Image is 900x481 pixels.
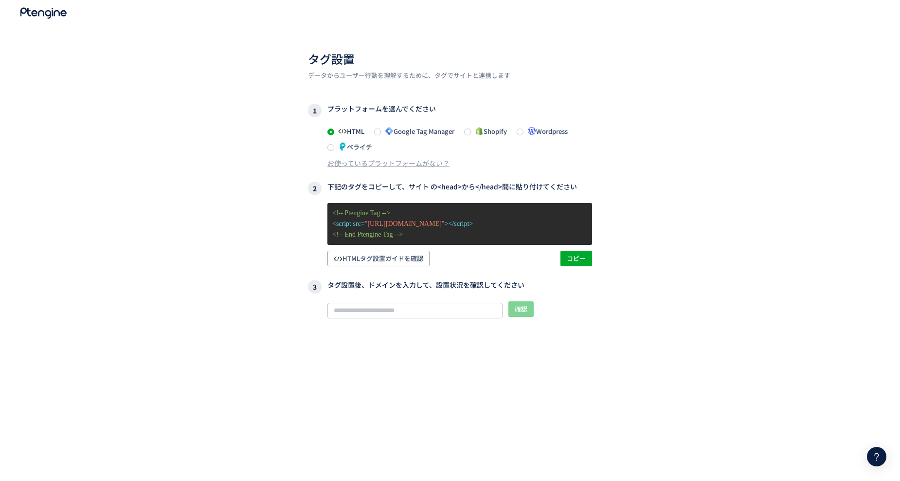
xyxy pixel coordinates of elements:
button: HTMLタグ設置ガイドを確認 [327,251,430,266]
div: お使っているプラットフォームがない？ [327,158,450,168]
p: <!-- End Ptengine Tag --> [332,229,587,240]
span: 確認 [515,301,527,317]
span: コピー [567,251,586,266]
button: コピー [560,251,592,266]
h3: 下記のタグをコピーして、サイト の<head>から</head>間に貼り付けてください [308,182,592,195]
span: Wordpress [523,127,568,136]
span: ペライチ [334,142,372,151]
h3: プラットフォームを選んでください [308,104,592,117]
i: 3 [308,280,322,294]
span: HTML [334,127,364,136]
span: "[URL][DOMAIN_NAME]" [365,220,445,227]
i: 1 [308,104,322,117]
i: 2 [308,182,322,195]
p: <script src= ></script> [332,219,587,229]
span: HTMLタグ設置ガイドを確認 [334,251,423,266]
p: データからユーザー行動を理解するために、タグでサイトと連携します [308,71,592,80]
p: <!-- Ptengine Tag --> [332,208,587,219]
span: Google Tag Manager [381,127,454,136]
h3: タグ設置後、ドメインを入力して、設置状況を確認してください [308,280,592,294]
span: Shopify [471,127,507,136]
h2: タグ設置 [308,51,592,67]
button: 確認 [508,301,534,317]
